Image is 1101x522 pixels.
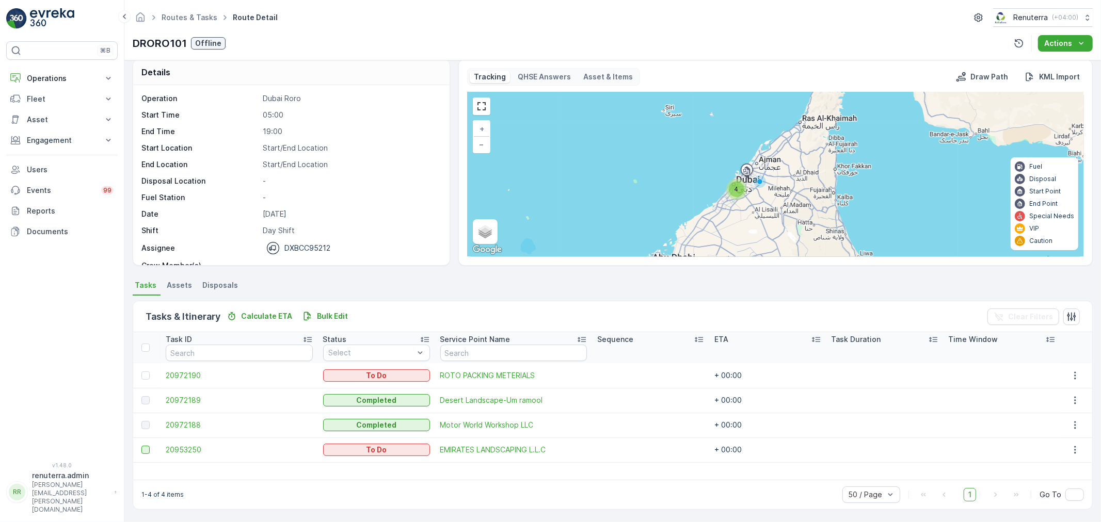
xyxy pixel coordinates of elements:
td: + 00:00 [709,363,826,388]
span: 20953250 [166,445,312,455]
a: Reports [6,201,118,221]
div: Toggle Row Selected [141,371,150,380]
button: Fleet [6,89,118,109]
a: EMIRATES LANDSCAPING L.L.C [440,445,587,455]
div: Toggle Row Selected [141,396,150,404]
button: KML Import [1020,71,1084,83]
p: Documents [27,226,114,237]
a: Events99 [6,180,118,201]
p: Service Point Name [440,334,510,345]
button: Bulk Edit [298,310,352,322]
p: Actions [1044,38,1072,48]
p: Asset & Items [584,72,633,82]
p: 19:00 [263,126,439,137]
p: Calculate ETA [241,311,292,321]
td: + 00:00 [709,437,826,462]
a: ROTO PACKING METERIALS [440,370,587,381]
span: 1 [964,488,976,501]
a: 20972189 [166,395,312,405]
p: Assignee [141,243,175,253]
button: Actions [1038,35,1093,52]
button: Draw Path [952,71,1012,83]
p: Completed [356,420,396,430]
p: Status [323,334,347,345]
span: Tasks [135,280,156,290]
p: ⌘B [100,46,110,55]
p: Shift [141,225,259,236]
p: DRORO101 [133,36,187,51]
p: Start/End Location [263,159,439,170]
input: Search [440,345,587,361]
p: [PERSON_NAME][EMAIL_ADDRESS][PERSON_NAME][DOMAIN_NAME] [32,481,109,514]
p: Tracking [474,72,506,82]
p: Fleet [27,94,97,104]
p: QHSE Answers [518,72,571,82]
input: Search [166,345,312,361]
p: ( +04:00 ) [1052,13,1078,22]
button: To Do [323,444,430,456]
p: Renuterra [1013,12,1048,23]
p: Date [141,209,259,219]
a: Motor World Workshop LLC [440,420,587,430]
p: Dubai Roro [263,93,439,104]
a: Users [6,159,118,180]
button: Calculate ETA [222,310,296,322]
p: Sequence [597,334,633,345]
p: Day Shift [263,225,439,236]
div: Toggle Row Selected [141,446,150,454]
p: Start Point [1029,187,1061,195]
span: Route Detail [231,12,280,23]
p: To Do [366,370,387,381]
p: - [263,260,439,271]
p: Events [27,185,95,195]
button: Renuterra(+04:00) [993,8,1093,27]
div: Toggle Row Selected [141,421,150,429]
div: 4 [726,179,747,200]
p: 1-4 of 4 items [141,491,184,499]
td: + 00:00 [709,413,826,437]
p: Time Window [949,334,998,345]
button: RRrenuterra.admin[PERSON_NAME][EMAIL_ADDRESS][PERSON_NAME][DOMAIN_NAME] [6,470,118,514]
p: Details [141,66,170,78]
p: Special Needs [1029,212,1074,220]
p: KML Import [1039,72,1080,82]
img: logo [6,8,27,29]
p: DXBCC95212 [284,243,330,253]
a: 20972190 [166,370,312,381]
p: Select [329,348,414,358]
span: − [479,140,484,149]
a: Documents [6,221,118,242]
a: Homepage [135,15,146,24]
p: Fuel Station [141,192,259,203]
button: Completed [323,419,430,431]
p: [DATE] [263,209,439,219]
p: Fuel [1029,162,1042,171]
p: Start Time [141,110,259,120]
a: View Fullscreen [474,99,489,114]
p: Clear Filters [1008,312,1053,322]
button: Engagement [6,130,118,151]
p: Draw Path [970,72,1008,82]
p: renuterra.admin [32,470,109,481]
a: Desert Landscape-Um ramool [440,395,587,405]
p: Operation [141,93,259,104]
button: Completed [323,394,430,406]
p: Task ID [166,334,192,345]
button: Operations [6,68,118,89]
a: Zoom In [474,121,489,137]
img: Google [470,243,504,256]
span: v 1.48.0 [6,462,118,468]
p: Operations [27,73,97,84]
p: Asset [27,115,97,125]
img: logo_light-DOdMpM7g.png [30,8,74,29]
p: - [263,192,439,203]
p: To Do [366,445,387,455]
p: Users [27,165,114,175]
a: 20972188 [166,420,312,430]
button: To Do [323,369,430,382]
